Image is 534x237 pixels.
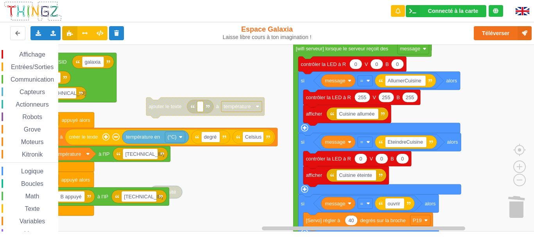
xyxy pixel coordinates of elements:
div: Laisse libre cours à ton imagination ! [222,34,312,41]
text: B appuyé [60,194,81,200]
text: 255 [358,94,366,100]
text: 0 [359,156,362,162]
div: Ta base fonctionne bien ! [406,5,486,17]
text: degrés sur la broche [360,217,406,223]
text: [wifi serveur] lorsque le serveur reçoit des [296,46,388,52]
text: 255 [406,94,414,100]
text: message [325,200,345,206]
text: luminosité [154,189,176,195]
text: degré [204,134,217,140]
img: thingz_logo.png [4,1,62,21]
text: AllumerCuisine [388,78,421,84]
text: V [369,156,373,162]
text: B [396,94,400,100]
text: galaxia [84,59,100,65]
text: à [216,103,219,109]
text: = [360,139,363,145]
text: appuyé alors [61,176,90,182]
text: ajouter le texte [149,103,181,109]
span: Grove [23,126,42,133]
text: à l'IP [97,194,108,200]
text: contrôler la LED à R [301,61,346,67]
span: Listes [23,230,42,237]
text: B [385,61,389,67]
text: (°C) [168,134,177,140]
text: à [60,134,63,140]
text: [TECHNICAL_ID] [125,151,164,157]
text: Celsius [245,134,262,140]
text: 0 [401,156,404,162]
text: appuyé alors [61,117,90,123]
text: = [360,200,363,206]
text: message [325,78,345,84]
text: 0 [380,156,383,162]
text: Cuisine allumée [339,111,375,117]
div: Connecté à la carte [428,8,478,14]
text: contrôler la LED à R [306,156,351,162]
span: Actionneurs [14,101,50,108]
text: température en [126,134,160,140]
text: contrôler la LED à R [306,94,351,100]
text: [Servo] régler à [306,217,340,223]
text: si [301,78,305,84]
div: Tu es connecté au serveur de création de Thingz [489,5,503,17]
button: Téléverser [474,26,532,40]
text: afficher [306,111,323,117]
text: message [400,46,420,52]
span: Moteurs [20,139,45,145]
text: température [54,151,81,157]
span: Logique [20,168,45,175]
text: EteindreCuisine [388,139,423,145]
text: 40 [348,217,354,223]
text: si [301,200,305,206]
img: gb.png [516,7,529,15]
text: 0 [355,61,357,67]
text: Cuisine éteinte [339,172,372,178]
text: alors [425,200,436,206]
text: à l'IP [99,151,109,157]
span: Texte [23,205,41,212]
span: Boucles [20,180,45,187]
text: alors [447,139,458,145]
text: 0 [375,61,378,67]
text: P19 [413,217,422,223]
span: Variables [18,218,47,225]
text: alors [446,78,457,84]
text: 255 [382,94,390,100]
text: [TECHNICAL_ID] [124,194,163,200]
span: Robots [21,114,43,120]
text: afficher [306,172,323,178]
text: message [325,139,345,145]
text: si [301,139,305,145]
text: = [360,78,363,84]
text: V [365,61,368,67]
text: B [391,156,394,162]
text: ouvrir [388,200,401,206]
text: créer le texte [69,134,98,140]
div: Espace Galaxia [222,25,312,41]
span: Capteurs [18,89,46,95]
span: Kitronik [21,151,44,158]
text: température [224,103,251,109]
span: Affichage [18,51,46,58]
span: Math [24,193,41,200]
span: Communication [9,76,55,83]
text: 0 [396,61,399,67]
text: V [373,94,376,100]
text: [TECHNICAL_ID] [47,90,86,96]
span: Entrées/Sorties [10,64,55,70]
